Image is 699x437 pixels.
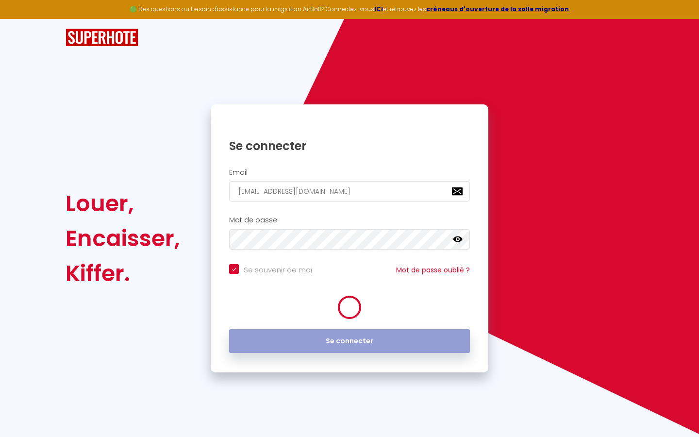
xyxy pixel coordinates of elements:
img: SuperHote logo [66,29,138,47]
a: Mot de passe oublié ? [396,265,470,275]
h1: Se connecter [229,138,470,153]
div: Encaisser, [66,221,180,256]
h2: Email [229,168,470,177]
div: Louer, [66,186,180,221]
h2: Mot de passe [229,216,470,224]
button: Se connecter [229,329,470,353]
a: créneaux d'ouverture de la salle migration [426,5,569,13]
a: ICI [374,5,383,13]
button: Ouvrir le widget de chat LiveChat [8,4,37,33]
div: Kiffer. [66,256,180,291]
input: Ton Email [229,181,470,202]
